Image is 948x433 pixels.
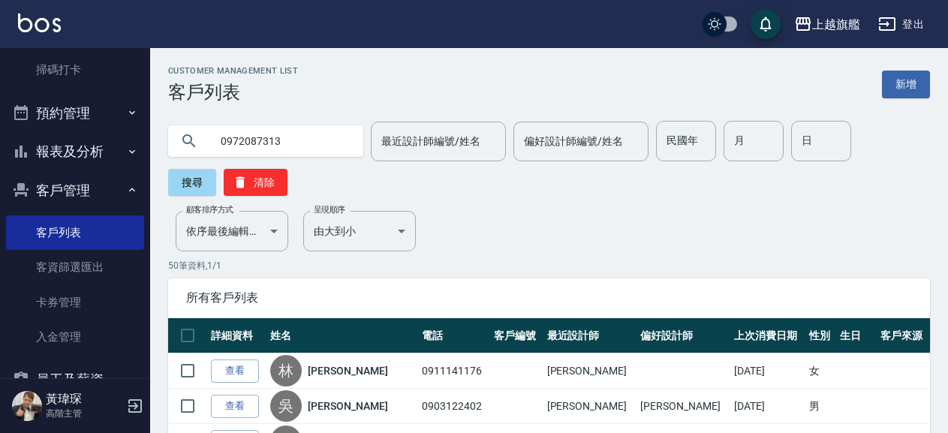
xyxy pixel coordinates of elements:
input: 搜尋關鍵字 [210,121,351,161]
div: 吳 [270,390,302,422]
label: 呈現順序 [314,204,345,215]
label: 顧客排序方式 [186,204,233,215]
th: 電話 [418,318,490,353]
a: [PERSON_NAME] [308,398,387,413]
td: [DATE] [730,389,805,424]
a: 掃碼打卡 [6,53,144,87]
td: 0911141176 [418,353,490,389]
a: 入金管理 [6,320,144,354]
td: 男 [805,389,836,424]
a: [PERSON_NAME] [308,363,387,378]
th: 詳細資料 [207,318,266,353]
th: 生日 [836,318,877,353]
td: [DATE] [730,353,805,389]
h5: 黃瑋琛 [46,392,122,407]
td: 0903122402 [418,389,490,424]
button: 報表及分析 [6,132,144,171]
div: 依序最後編輯時間 [176,211,288,251]
th: 偏好設計師 [637,318,730,353]
button: 搜尋 [168,169,216,196]
td: [PERSON_NAME] [543,353,637,389]
p: 50 筆資料, 1 / 1 [168,259,930,272]
button: 登出 [872,11,930,38]
span: 所有客戶列表 [186,290,912,305]
a: 查看 [211,359,259,383]
p: 高階主管 [46,407,122,420]
th: 性別 [805,318,836,353]
button: 客戶管理 [6,171,144,210]
img: Person [12,391,42,421]
div: 上越旗艦 [812,15,860,34]
div: 林 [270,355,302,386]
h2: Customer Management List [168,66,298,76]
th: 客戶編號 [490,318,543,353]
td: [PERSON_NAME] [637,389,730,424]
td: [PERSON_NAME] [543,389,637,424]
td: 女 [805,353,836,389]
button: save [751,9,781,39]
button: 上越旗艦 [788,9,866,40]
button: 員工及薪資 [6,360,144,399]
a: 查看 [211,395,259,418]
a: 新增 [882,71,930,98]
th: 客戶來源 [877,318,930,353]
button: 預約管理 [6,94,144,133]
h3: 客戶列表 [168,82,298,103]
button: 清除 [224,169,287,196]
th: 最近設計師 [543,318,637,353]
img: Logo [18,14,61,32]
a: 客戶列表 [6,215,144,250]
a: 卡券管理 [6,285,144,320]
th: 上次消費日期 [730,318,805,353]
th: 姓名 [266,318,418,353]
a: 客資篩選匯出 [6,250,144,284]
div: 由大到小 [303,211,416,251]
